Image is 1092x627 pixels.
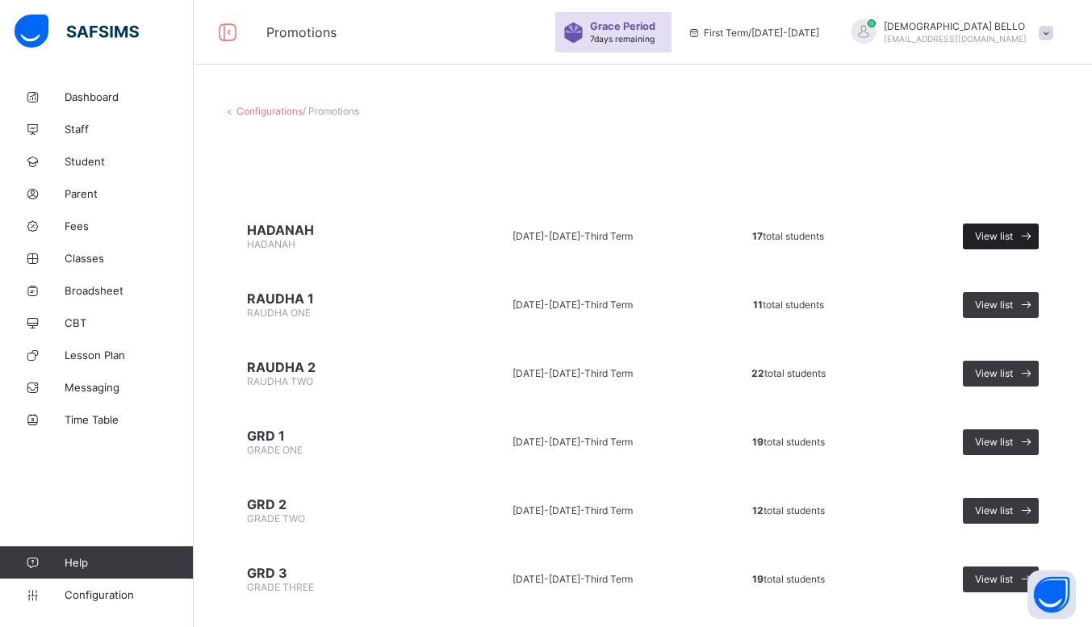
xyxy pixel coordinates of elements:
span: HADANAH [247,222,424,238]
span: Student [65,155,194,168]
span: Fees [65,219,194,232]
span: GRADE THREE [247,581,314,593]
img: sticker-purple.71386a28dfed39d6af7621340158ba97.svg [563,23,584,43]
span: total students [752,230,824,242]
span: Third Term [584,504,633,516]
b: 12 [752,504,764,516]
span: RAUDHA 2 [247,359,424,375]
span: Classes [65,252,194,265]
span: [EMAIL_ADDRESS][DOMAIN_NAME] [884,34,1027,44]
span: GRADE ONE [247,444,303,456]
span: Help [65,556,193,569]
b: 19 [752,573,764,585]
span: View list [975,299,1013,311]
span: Messaging [65,381,194,394]
span: Third Term [584,367,633,379]
span: Third Term [584,573,633,585]
span: View list [975,367,1013,379]
a: Configurations [236,105,303,117]
span: RAUDHA TWO [247,375,313,387]
span: View list [975,436,1013,448]
span: total students [752,436,825,448]
b: 11 [753,299,763,311]
img: safsims [15,15,139,48]
span: Dashboard [65,90,194,103]
span: [DATE]-[DATE] - [513,230,584,242]
b: 19 [752,436,764,448]
span: Parent [65,187,194,200]
span: total students [753,299,824,311]
span: Time Table [65,413,194,426]
span: [DATE]-[DATE] - [513,504,584,516]
span: / Promotions [303,105,359,117]
span: [DATE]-[DATE] - [513,573,584,585]
div: MUHAMMAD BELLO [835,19,1061,46]
span: RAUDHA ONE [247,307,311,319]
span: View list [975,230,1013,242]
span: [DATE]-[DATE] - [513,299,584,311]
span: Third Term [584,299,633,311]
span: GRD 1 [247,428,424,444]
span: total students [752,504,825,516]
span: HADANAH [247,238,295,250]
span: total students [751,367,826,379]
span: GRADE TWO [247,512,305,525]
span: View list [975,573,1013,585]
span: [DATE]-[DATE] - [513,367,584,379]
span: GRD 2 [247,496,424,512]
span: [DEMOGRAPHIC_DATA] BELLO [884,20,1027,32]
span: Staff [65,123,194,136]
span: Third Term [584,230,633,242]
span: GRD 3 [247,565,424,581]
span: Promotions [266,24,539,40]
span: 7 days remaining [590,34,655,44]
button: Open asap [1027,571,1076,619]
span: Lesson Plan [65,349,194,362]
span: Broadsheet [65,284,194,297]
span: session/term information [688,27,819,39]
span: View list [975,504,1013,516]
span: [DATE]-[DATE] - [513,436,584,448]
b: 17 [752,230,763,242]
span: Grace Period [590,20,655,32]
span: CBT [65,316,194,329]
span: RAUDHA 1 [247,291,424,307]
b: 22 [751,367,764,379]
span: Configuration [65,588,193,601]
span: Third Term [584,436,633,448]
span: total students [752,573,825,585]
